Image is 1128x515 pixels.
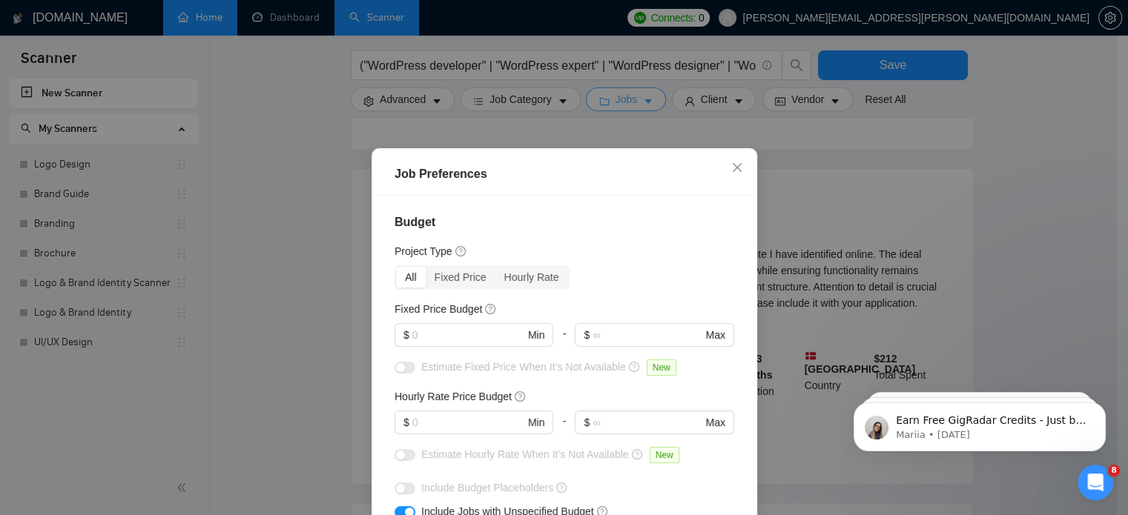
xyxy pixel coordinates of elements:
span: 8 [1108,465,1120,476]
span: Include Budget Placeholders [421,482,553,494]
h5: Project Type [395,243,452,259]
span: question-circle [628,361,640,373]
input: 0 [412,327,524,343]
input: ∞ [593,327,702,343]
span: question-circle [631,448,643,460]
span: close [731,162,743,173]
div: Hourly Rate [495,267,567,288]
iframe: Intercom live chat [1078,465,1113,500]
input: 0 [412,414,524,431]
span: $ [584,327,590,343]
div: - [553,411,575,446]
span: Max [705,414,725,431]
button: Close [717,148,757,188]
div: - [553,323,575,359]
span: $ [403,327,409,343]
span: question-circle [455,245,466,257]
div: All [396,267,426,288]
span: $ [403,414,409,431]
h5: Fixed Price Budget [395,301,482,317]
span: $ [584,414,590,431]
span: Min [527,414,544,431]
div: Job Preferences [395,165,734,183]
span: Max [705,327,725,343]
span: question-circle [485,303,497,315]
h5: Hourly Rate Price Budget [395,388,512,405]
span: Estimate Hourly Rate When It’s Not Available [421,448,629,460]
span: Min [527,327,544,343]
input: ∞ [593,414,702,431]
h4: Budget [395,213,734,231]
iframe: Intercom notifications message [831,371,1128,475]
span: Estimate Fixed Price When It’s Not Available [421,361,626,373]
span: New [646,359,676,376]
div: Fixed Price [425,267,495,288]
span: New [649,447,679,463]
span: question-circle [556,482,568,494]
span: question-circle [514,391,526,402]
